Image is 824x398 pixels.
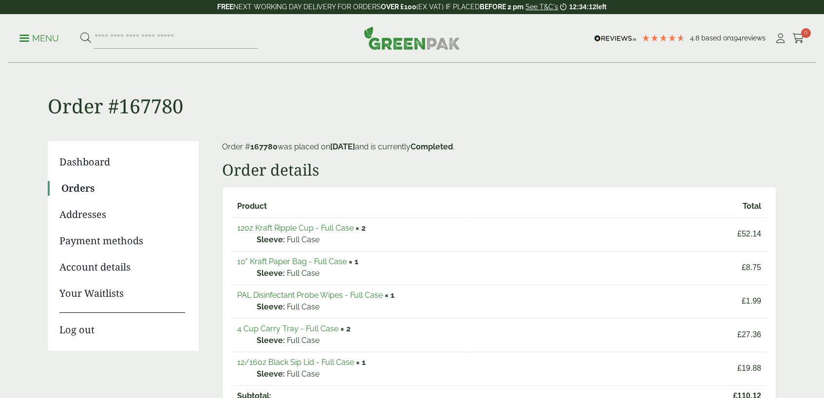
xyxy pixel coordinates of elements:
[411,142,453,151] mark: Completed
[737,230,742,238] span: £
[349,257,358,266] strong: × 1
[257,268,285,279] strong: Sleeve:
[742,297,761,305] bdi: 1.99
[569,3,596,11] span: 12:34:12
[231,196,468,217] th: Product
[59,260,185,274] a: Account details
[257,268,463,279] p: Full Case
[237,223,354,233] a: 12oz Kraft Ripple Cup - Full Case
[59,234,185,248] a: Payment methods
[19,33,59,44] p: Menu
[742,263,746,271] span: £
[217,3,233,11] strong: FREE
[257,368,285,380] strong: Sleeve:
[690,34,701,42] span: 4.8
[641,34,685,42] div: 4.78 Stars
[742,297,746,305] span: £
[61,181,185,196] a: Orders
[737,230,761,238] bdi: 52.14
[237,324,338,333] a: 4 Cup Carry Tray - Full Case
[257,301,463,313] p: Full Case
[737,364,761,372] bdi: 19.88
[257,234,285,246] strong: Sleeve:
[480,3,524,11] strong: BEFORE 2 pm
[356,223,366,233] strong: × 2
[237,290,383,300] a: PAL Disinfectant Probe Wipes - Full Case
[257,368,463,380] p: Full Case
[48,63,776,118] h1: Order #167780
[801,28,811,38] span: 0
[774,34,787,43] i: My Account
[257,335,285,346] strong: Sleeve:
[257,234,463,246] p: Full Case
[385,290,394,300] strong: × 1
[525,3,558,11] a: See T&C's
[792,34,805,43] i: Cart
[737,330,742,339] span: £
[742,34,766,42] span: reviews
[737,364,742,372] span: £
[222,161,776,179] h2: Order details
[792,31,805,46] a: 0
[381,3,416,11] strong: OVER £100
[257,335,463,346] p: Full Case
[594,35,637,42] img: REVIEWS.io
[731,34,742,42] span: 194
[59,312,185,337] a: Log out
[250,142,278,151] mark: 167780
[237,358,354,367] a: 12/16oz Black Sip Lid - Full Case
[237,257,347,266] a: 10" Kraft Paper Bag - Full Case
[597,3,607,11] span: left
[737,330,761,339] bdi: 27.36
[59,155,185,169] a: Dashboard
[742,263,761,271] bdi: 8.75
[330,142,355,151] mark: [DATE]
[340,324,351,333] strong: × 2
[59,207,185,222] a: Addresses
[701,34,731,42] span: Based on
[364,26,460,50] img: GreenPak Supplies
[19,33,59,42] a: Menu
[257,301,285,313] strong: Sleeve:
[469,196,767,217] th: Total
[356,358,366,367] strong: × 1
[59,286,185,301] a: Your Waitlists
[222,141,776,153] p: Order # was placed on and is currently .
